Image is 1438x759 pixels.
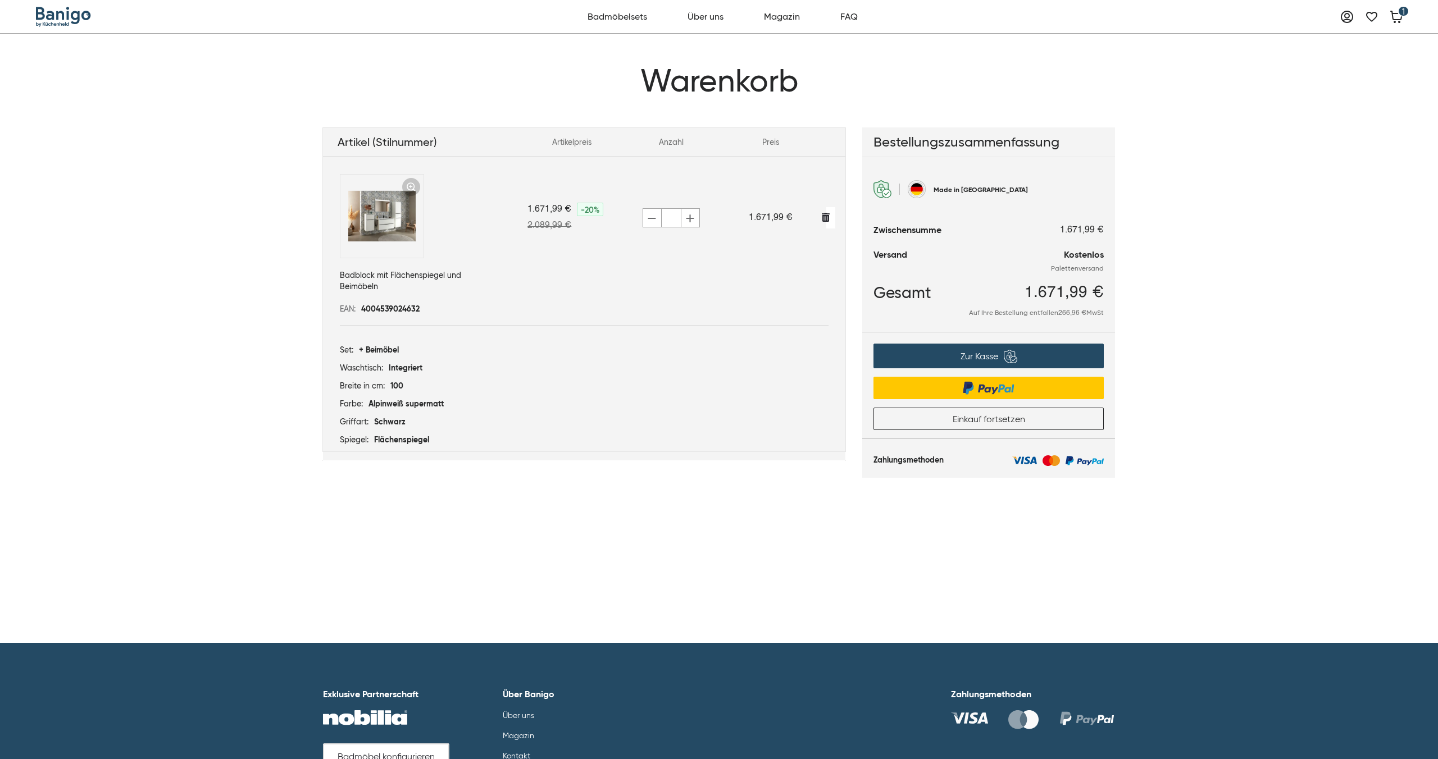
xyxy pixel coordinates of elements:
[368,434,429,445] span: Flächenspiegel
[662,208,681,227] input: 1
[873,344,1104,368] a: Zur Kasse
[1025,284,1104,301] span: 1.671,99 €
[385,380,403,391] span: 100
[821,212,831,224] button: Entfernen
[353,344,399,355] span: + Beimöbel
[1008,710,1039,729] img: Mastercard Footer Logo
[681,4,730,29] a: Über uns
[1066,455,1104,465] img: PayPal Logo
[323,710,407,725] img: Partner Logo
[348,182,416,250] img: Banigo Badblock mit Flächenspiegel und Beimöbeln
[873,408,1104,430] a: Einkauf fortsetzen
[383,362,422,373] span: Integriert
[908,180,926,198] img: Made in Germany
[1051,248,1104,262] div: Kostenlos
[527,203,571,216] div: 1.671,99 €
[1051,264,1104,272] div: Palettenversand
[340,398,363,409] span: Farbe:
[1360,6,1383,28] a: Merkliste
[873,285,931,300] span: Gesamt
[873,454,944,465] div: Zahlungsmethoden
[340,416,368,427] span: Griffart:
[323,62,1115,99] h1: Warenkorb
[643,208,662,227] button: Minus
[577,203,603,216] div: -20%
[36,7,92,27] img: Banigo
[951,688,1115,701] div: Zahlungsmethoden
[934,185,1028,194] div: Made in [GEOGRAPHIC_DATA]
[356,304,420,314] span: 4004539024632
[1336,6,1358,28] a: Mein Account
[758,4,806,29] a: Magazin
[581,4,653,29] a: Badmöbelsets
[873,308,1104,318] p: Auf Ihre Bestellung entfallen MwSt
[1059,711,1115,725] img: PayPal Footer Logo
[1058,310,1086,317] span: 266,96 €
[340,269,469,292] a: Badblock mit Flächenspiegel und Beimöbeln
[681,208,700,227] button: Plus
[527,221,571,230] span: 2.089,99 €
[340,380,385,391] span: Breite in cm:
[873,248,907,272] div: Versand
[1043,455,1060,466] img: Mastercard Logo
[503,711,534,720] a: Über uns
[873,223,941,237] span: Zwischensumme
[873,180,891,198] img: SSL - Verschlüsselt
[323,688,449,701] div: Exklusive Partnerschaft
[340,174,522,258] a: Banigo Badblock mit Flächenspiegel und Beimöbeln
[873,377,1104,399] a: Bezahlen mit PayPal
[834,4,864,29] a: FAQ
[1398,6,1409,17] span: 1
[340,362,383,373] span: Waschtisch:
[1012,456,1037,464] img: Visa Logo
[522,127,621,157] th: Artikelpreis
[503,688,554,701] div: Über Banigo
[340,434,368,445] span: Spiegel:
[621,127,721,157] th: Anzahl
[821,127,845,157] th: Entfernen
[1385,6,1408,28] a: Warenkorb
[1060,223,1104,237] span: 1.671,99 €
[340,303,829,314] div: EAN:
[721,127,821,157] th: Preis
[340,344,353,355] span: Set:
[951,712,988,724] img: Visa Footer Logo
[323,127,522,157] th: Artikel (Stilnummer)
[862,127,1115,157] p: Bestellungszusammenfassung
[503,731,534,740] a: Magazin
[368,416,406,427] span: Schwarz
[363,398,444,409] span: Alpinweiß supermatt
[727,211,815,225] div: 1.671,99 €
